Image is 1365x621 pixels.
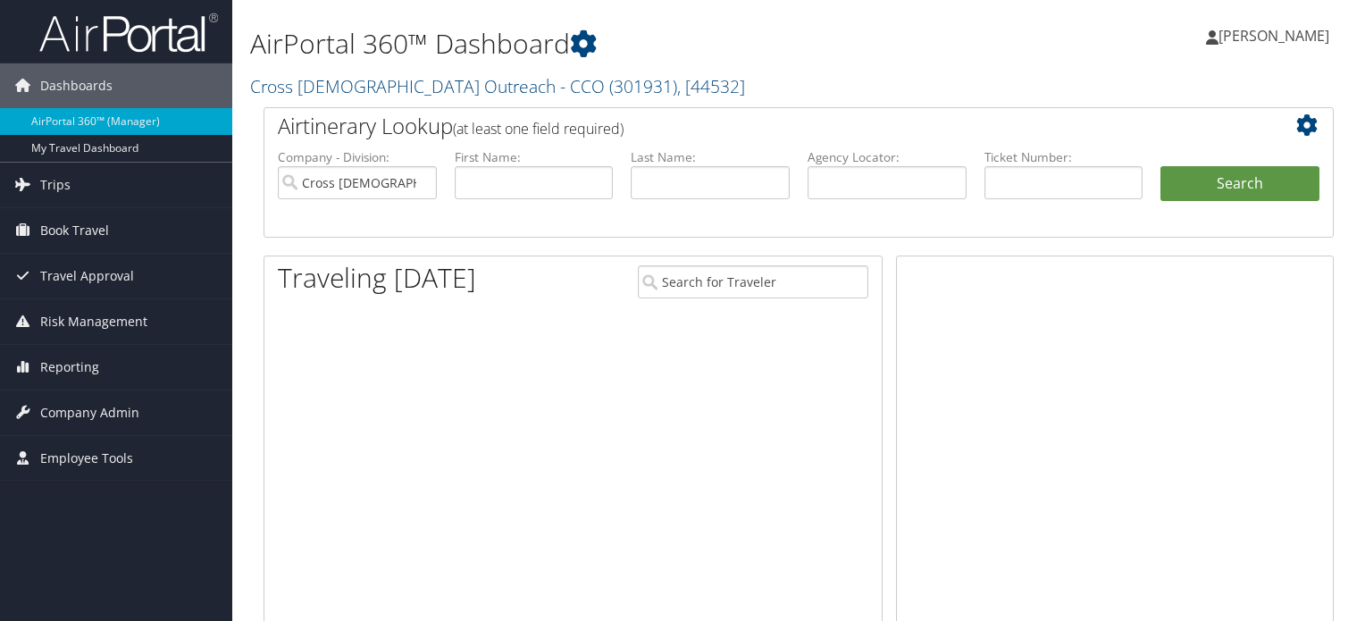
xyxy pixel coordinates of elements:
[638,265,868,298] input: Search for Traveler
[39,12,218,54] img: airportal-logo.png
[677,74,745,98] span: , [ 44532 ]
[455,148,614,166] label: First Name:
[1160,166,1319,202] button: Search
[1218,26,1329,46] span: [PERSON_NAME]
[40,208,109,253] span: Book Travel
[40,163,71,207] span: Trips
[40,436,133,481] span: Employee Tools
[40,390,139,435] span: Company Admin
[40,345,99,390] span: Reporting
[250,25,982,63] h1: AirPortal 360™ Dashboard
[40,63,113,108] span: Dashboards
[984,148,1143,166] label: Ticket Number:
[1206,9,1347,63] a: [PERSON_NAME]
[609,74,677,98] span: ( 301931 )
[40,299,147,344] span: Risk Management
[808,148,967,166] label: Agency Locator:
[250,74,745,98] a: Cross [DEMOGRAPHIC_DATA] Outreach - CCO
[631,148,790,166] label: Last Name:
[453,119,624,138] span: (at least one field required)
[278,111,1230,141] h2: Airtinerary Lookup
[40,254,134,298] span: Travel Approval
[278,259,476,297] h1: Traveling [DATE]
[278,148,437,166] label: Company - Division:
